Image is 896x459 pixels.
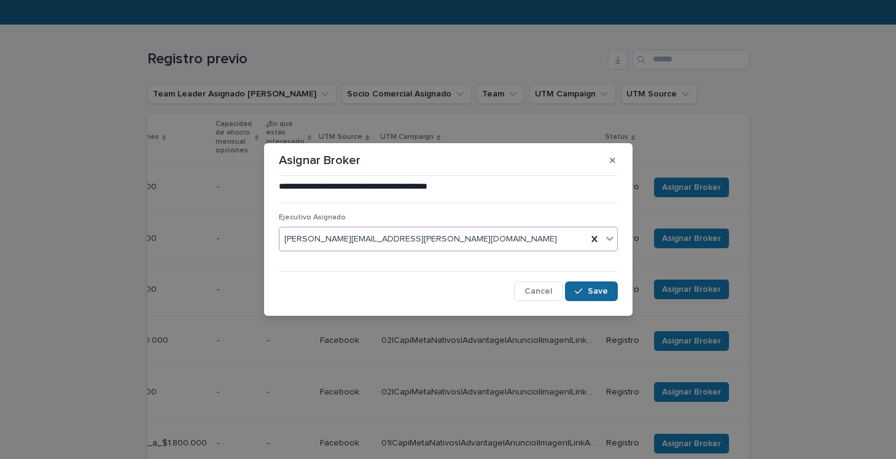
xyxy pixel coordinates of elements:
span: Save [588,287,608,296]
p: Asignar Broker [279,153,360,168]
span: [PERSON_NAME][EMAIL_ADDRESS][PERSON_NAME][DOMAIN_NAME] [284,233,557,246]
span: Cancel [524,287,552,296]
button: Save [565,281,617,301]
button: Cancel [514,281,563,301]
span: Ejecutivo Asignado [279,214,346,221]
